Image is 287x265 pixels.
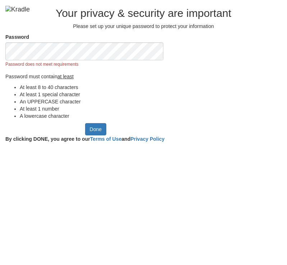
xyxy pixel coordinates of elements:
[5,73,186,80] p: Password must contain
[20,112,186,120] li: A lowercase character
[5,23,282,30] p: Please set up your unique password to protect your information
[20,84,186,91] li: At least 8 to 40 characters
[20,98,186,105] li: An UPPERCASE character
[5,62,79,67] span: Password does not meet requirements
[20,91,186,98] li: At least 1 special character
[20,105,186,112] li: At least 1 number
[5,135,165,143] label: By clicking DONE, you agree to our and
[90,136,122,142] a: Terms of Use
[130,136,165,142] a: Privacy Policy
[5,6,30,13] img: Kradle
[57,74,74,79] u: at least
[85,123,106,135] input: Done
[5,33,29,41] label: Password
